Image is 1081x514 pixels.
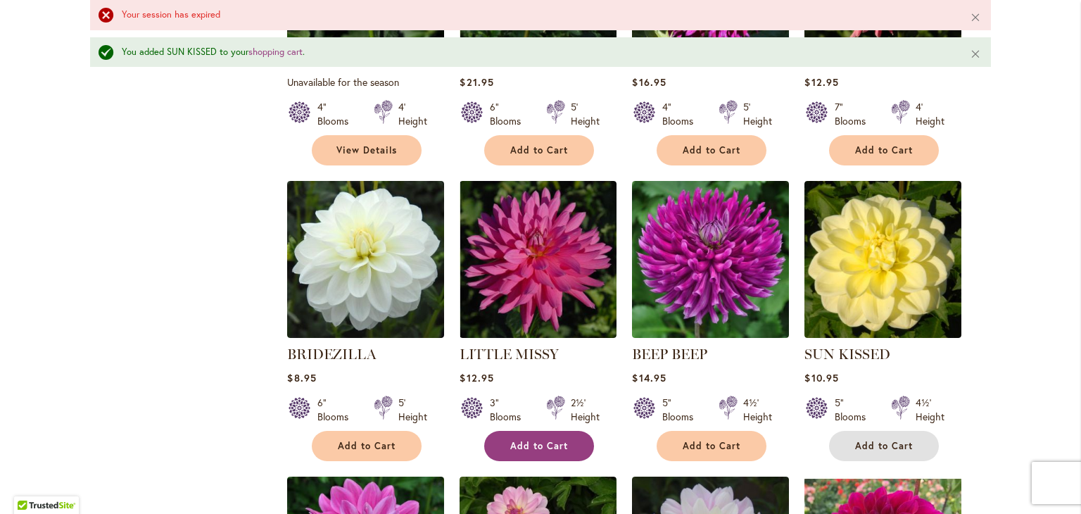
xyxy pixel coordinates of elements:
[804,327,961,341] a: SUN KISSED
[338,440,396,452] span: Add to Cart
[312,135,422,165] a: View Details
[11,464,50,503] iframe: Launch Accessibility Center
[855,144,913,156] span: Add to Cart
[122,8,949,22] div: Your session has expired
[287,75,444,89] p: Unavailable for the season
[398,100,427,128] div: 4' Height
[287,371,316,384] span: $8.95
[248,46,303,58] a: shopping cart
[317,100,357,128] div: 4" Blooms
[835,100,874,128] div: 7" Blooms
[829,431,939,461] button: Add to Cart
[804,346,890,363] a: SUN KISSED
[510,144,568,156] span: Add to Cart
[484,431,594,461] button: Add to Cart
[287,181,444,338] img: BRIDEZILLA
[804,75,838,89] span: $12.95
[510,440,568,452] span: Add to Cart
[490,100,529,128] div: 6" Blooms
[398,396,427,424] div: 5' Height
[743,100,772,128] div: 5' Height
[336,144,397,156] span: View Details
[287,327,444,341] a: BRIDEZILLA
[122,46,949,59] div: You added SUN KISSED to your .
[632,371,666,384] span: $14.95
[317,396,357,424] div: 6" Blooms
[916,100,944,128] div: 4' Height
[460,75,493,89] span: $21.95
[287,346,377,363] a: BRIDEZILLA
[490,396,529,424] div: 3" Blooms
[683,440,740,452] span: Add to Cart
[829,135,939,165] button: Add to Cart
[835,396,874,424] div: 5" Blooms
[632,181,789,338] img: BEEP BEEP
[855,440,913,452] span: Add to Cart
[683,144,740,156] span: Add to Cart
[312,431,422,461] button: Add to Cart
[916,396,944,424] div: 4½' Height
[632,327,789,341] a: BEEP BEEP
[804,181,961,338] img: SUN KISSED
[632,346,707,363] a: BEEP BEEP
[571,100,600,128] div: 5' Height
[460,371,493,384] span: $12.95
[571,396,600,424] div: 2½' Height
[632,75,666,89] span: $16.95
[743,396,772,424] div: 4½' Height
[657,135,766,165] button: Add to Cart
[484,135,594,165] button: Add to Cart
[804,371,838,384] span: $10.95
[662,100,702,128] div: 4" Blooms
[460,181,617,338] img: LITTLE MISSY
[657,431,766,461] button: Add to Cart
[460,346,559,363] a: LITTLE MISSY
[662,396,702,424] div: 5" Blooms
[460,327,617,341] a: LITTLE MISSY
